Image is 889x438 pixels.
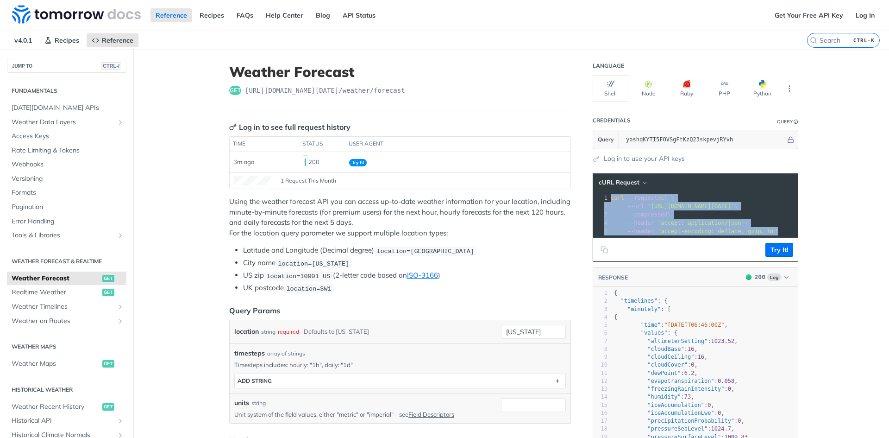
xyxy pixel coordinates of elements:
[303,154,342,170] div: 200
[7,115,126,129] a: Weather Data LayersShow subpages for Weather Data Layers
[102,275,114,282] span: get
[631,75,666,102] button: Node
[7,172,126,186] a: Versioning
[7,257,126,266] h2: Weather Forecast & realtime
[234,410,497,419] p: Unit system of the field values, either "metric" or "imperial" - see
[785,84,794,93] svg: More ellipsis
[12,231,114,240] span: Tools & Libraries
[229,123,237,131] svg: Key
[7,229,126,242] a: Tools & LibrariesShow subpages for Tools & Libraries
[718,378,734,384] span: 0.058
[234,176,271,185] canvas: Line Graph
[243,258,571,268] li: City name
[593,409,607,417] div: 16
[593,219,609,227] div: 4
[7,144,126,158] a: Rate Limiting & Tokens
[614,386,734,392] span: : ,
[614,338,738,344] span: : ,
[593,305,607,313] div: 3
[770,8,848,22] a: Get Your Free API Key
[595,178,650,187] button: cURL Request
[12,288,100,297] span: Realtime Weather
[741,273,793,282] button: 200200Log
[150,8,192,22] a: Reference
[627,195,657,201] span: --request
[614,298,668,304] span: : {
[794,120,798,124] i: Information
[234,361,566,369] p: Timesteps includes: hourly: "1h", daily: "1d"
[7,314,126,328] a: Weather on RoutesShow subpages for Weather on Routes
[669,75,704,102] button: Ruby
[12,302,114,311] span: Weather Timelines
[593,369,607,377] div: 11
[229,86,241,95] span: get
[278,260,349,267] span: location=[US_STATE]
[266,273,330,279] span: location=10001 US
[614,346,698,352] span: : ,
[593,377,607,385] div: 12
[7,158,126,171] a: Webhooks
[408,411,454,418] a: Field Descriptors
[233,158,254,165] span: 3m ago
[593,329,607,337] div: 6
[593,210,609,219] div: 3
[12,317,114,326] span: Weather on Routes
[614,306,671,312] span: : [
[12,132,124,141] span: Access Keys
[647,402,704,408] span: "iceAccumulation"
[647,203,734,209] span: '[URL][DOMAIN_NAME][DATE]'
[614,314,617,320] span: {
[647,362,688,368] span: "cloudCover"
[286,285,331,292] span: location=SW1
[593,202,609,210] div: 2
[688,346,694,352] span: 16
[7,59,126,73] button: JUMP TOCTRL-/
[593,117,631,124] div: Credentials
[728,386,731,392] span: 0
[230,137,299,152] th: time
[12,416,114,425] span: Historical API
[229,197,571,238] p: Using the weather forecast API you can access up-to-date weather information for your location, i...
[229,121,351,133] div: Log in to see full request history
[611,211,671,218] span: \
[593,417,607,425] div: 17
[614,394,695,400] span: : ,
[267,349,305,358] div: array of strings
[12,402,100,412] span: Weather Recent History
[786,135,795,144] button: Hide
[299,137,345,152] th: status
[647,338,707,344] span: "altimeterSetting"
[39,33,84,47] a: Recipes
[599,178,639,186] span: cURL Request
[7,87,126,95] h2: Fundamentals
[117,232,124,239] button: Show subpages for Tools & Libraries
[641,330,668,336] span: "values"
[117,119,124,126] button: Show subpages for Weather Data Layers
[627,203,644,209] span: --url
[235,374,565,388] button: ADD string
[614,330,677,336] span: : {
[12,217,124,226] span: Error Handling
[593,393,607,401] div: 14
[593,297,607,305] div: 2
[243,283,571,293] li: UK postcode
[232,8,258,22] a: FAQs
[611,195,624,201] span: curl
[7,215,126,229] a: Error Handling
[243,245,571,256] li: Latitude and Longitude (Decimal degree)
[7,300,126,314] a: Weather TimelinesShow subpages for Weather Timelines
[593,75,628,102] button: Shell
[12,5,141,24] img: Tomorrow.io Weather API Docs
[647,410,714,416] span: "iceAccumulationLwe"
[9,33,37,47] span: v4.0.1
[12,359,100,368] span: Weather Maps
[12,118,114,127] span: Weather Data Layers
[611,195,674,201] span: GET \
[614,354,707,360] span: : ,
[620,298,657,304] span: "timelines"
[376,248,474,254] span: location=[GEOGRAPHIC_DATA]
[684,370,695,376] span: 6.2
[765,243,793,257] button: Try It!
[611,203,738,209] span: \
[238,377,272,384] div: ADD string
